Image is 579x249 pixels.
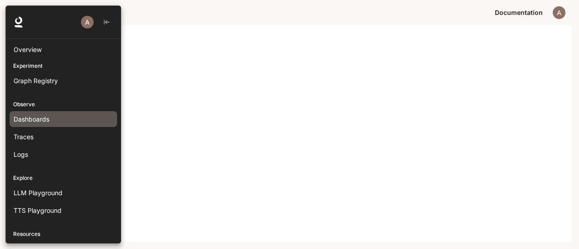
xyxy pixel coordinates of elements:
[9,185,117,201] a: LLM Playground
[9,42,117,57] a: Overview
[14,188,62,197] span: LLM Playground
[550,4,568,22] button: User avatar
[6,174,121,182] p: Explore
[14,150,28,159] span: Logs
[24,4,74,22] button: All workspaces
[6,100,121,108] p: Observe
[9,111,117,127] a: Dashboards
[14,132,33,141] span: Traces
[78,13,96,31] button: User avatar
[9,73,117,89] a: Graph Registry
[495,7,543,19] span: Documentation
[491,4,546,22] a: Documentation
[553,6,565,19] img: User avatar
[9,129,117,145] a: Traces
[9,146,117,162] a: Logs
[7,25,572,249] iframe: Documentation
[14,76,58,85] span: Graph Registry
[9,202,117,218] a: TTS Playground
[6,62,121,70] p: Experiment
[81,16,94,28] img: User avatar
[14,45,42,54] span: Overview
[14,114,49,124] span: Dashboards
[6,230,121,238] p: Resources
[14,206,62,215] span: TTS Playground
